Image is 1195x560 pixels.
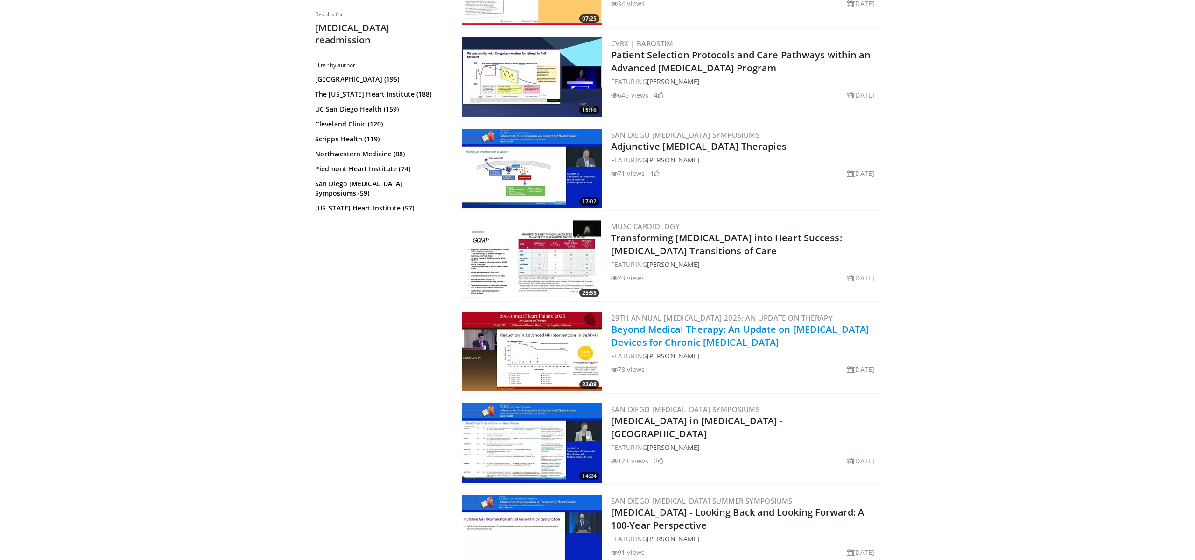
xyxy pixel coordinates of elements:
[315,119,443,129] a: Cleveland Clinic (120)
[611,414,782,440] a: [MEDICAL_DATA] in [MEDICAL_DATA] - [GEOGRAPHIC_DATA]
[611,231,842,257] a: Transforming [MEDICAL_DATA] into Heart Success: [MEDICAL_DATA] Transitions of Care
[462,220,602,300] img: 285bcbdb-c6db-4d0b-bd62-3454ea47ad3f.300x170_q85_crop-smart_upscale.jpg
[611,155,878,165] div: FEATURING
[847,90,874,100] li: [DATE]
[462,129,602,208] a: 17:02
[462,403,602,483] img: bd8c4c13-9ee4-4e8a-ad4c-d948820fd06b.300x170_q85_crop-smart_upscale.jpg
[611,49,871,74] a: Patient Selection Protocols and Care Pathways within an Advanced [MEDICAL_DATA] Program
[579,197,599,206] span: 17:02
[647,443,700,452] a: [PERSON_NAME]
[462,37,602,117] a: 15:16
[611,130,759,140] a: San Diego [MEDICAL_DATA] Symposiums
[847,273,874,283] li: [DATE]
[611,90,648,100] li: 645 views
[579,14,599,23] span: 07:25
[611,496,793,505] a: San Diego [MEDICAL_DATA] Summer Symposiums
[315,134,443,144] a: Scripps Health (119)
[611,140,787,153] a: Adjunctive [MEDICAL_DATA] Therapies
[611,77,878,86] div: FEATURING
[611,273,645,283] li: 23 views
[315,179,443,198] a: San Diego [MEDICAL_DATA] Symposiums (59)
[315,22,446,46] h2: [MEDICAL_DATA] readmission
[847,364,874,374] li: [DATE]
[647,534,700,543] a: [PERSON_NAME]
[847,547,874,557] li: [DATE]
[315,75,443,84] a: [GEOGRAPHIC_DATA] (195)
[315,90,443,99] a: The [US_STATE] Heart Institute (188)
[315,203,443,213] a: [US_STATE] Heart Institute (57)
[654,456,663,466] li: 2
[462,403,602,483] a: 14:24
[647,260,700,269] a: [PERSON_NAME]
[611,364,645,374] li: 78 views
[611,313,833,322] a: 29th Annual [MEDICAL_DATA] 2025: An Update on Therapy
[611,405,759,414] a: San Diego [MEDICAL_DATA] Symposiums
[611,222,680,231] a: MUSC Cardiology
[611,506,864,532] a: [MEDICAL_DATA] - Looking Back and Looking Forward: A 100-Year Perspective
[315,149,443,159] a: Northwestern Medicine (88)
[315,11,446,18] p: Results for:
[611,351,878,361] div: FEATURING
[611,456,648,466] li: 123 views
[611,39,673,48] a: CVRx | Barostim
[611,547,645,557] li: 91 views
[611,534,878,544] div: FEATURING
[315,164,443,174] a: Piedmont Heart Institute (74)
[611,259,878,269] div: FEATURING
[611,442,878,452] div: FEATURING
[579,472,599,480] span: 14:24
[579,380,599,389] span: 22:08
[611,323,869,349] a: Beyond Medical Therapy: An Update on [MEDICAL_DATA] Devices for Chronic [MEDICAL_DATA]
[647,155,700,164] a: [PERSON_NAME]
[650,168,660,178] li: 1
[462,129,602,208] img: 68021eae-3d63-4e62-8d02-433dcc549839.300x170_q85_crop-smart_upscale.jpg
[315,105,443,114] a: UC San Diego Health (159)
[579,106,599,114] span: 15:16
[579,289,599,297] span: 25:55
[462,312,602,391] a: 22:08
[847,168,874,178] li: [DATE]
[647,77,700,86] a: [PERSON_NAME]
[462,37,602,117] img: c8104730-ef7e-406d-8f85-1554408b8bf1.300x170_q85_crop-smart_upscale.jpg
[654,90,663,100] li: 4
[315,62,446,69] h3: Filter by author:
[462,312,602,391] img: c3d3ad82-509a-41ea-b5c2-4a31060cc886.300x170_q85_crop-smart_upscale.jpg
[462,220,602,300] a: 25:55
[611,168,645,178] li: 71 views
[647,351,700,360] a: [PERSON_NAME]
[847,456,874,466] li: [DATE]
